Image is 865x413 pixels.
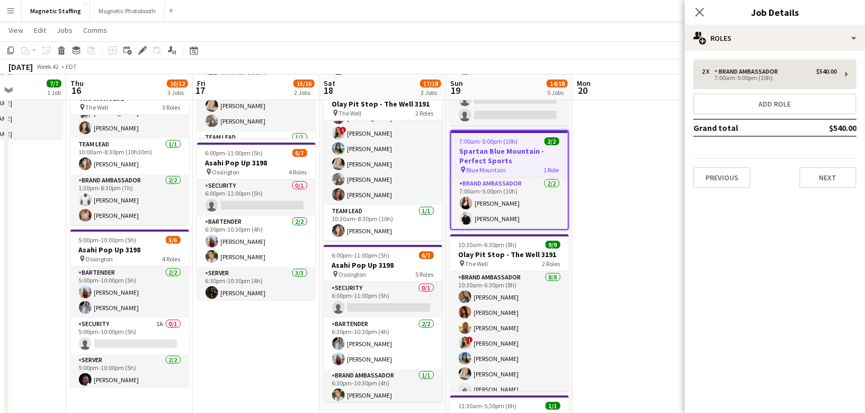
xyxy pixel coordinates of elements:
app-job-card: 6:00pm-11:00pm (5h)6/7Asahi Pop Up 3198 Ossington4 RolesSecurity0/16:00pm-11:00pm (5h) Bartender2... [197,143,316,300]
span: Ossington [86,255,113,263]
app-job-card: 10:00am-8:30pm (10h30m)5/5Olay Pit Stop Influencer Day- The Well 3191 The Well3 RolesBrand Ambass... [70,68,189,225]
span: 4 Roles [163,255,181,263]
button: Magnetic Staffing [22,1,90,21]
h3: Spartan Blue Mountain - Perfect Sports [451,146,568,165]
app-card-role: Brand Ambassador2/21:30pm-8:30pm (7h)[PERSON_NAME][PERSON_NAME] [70,174,189,226]
app-job-card: 10:30am-8:30pm (10h)9/9Olay Pit Stop - The Well 3191 The Well2 Roles[PERSON_NAME][PERSON_NAME][PE... [324,84,442,241]
h3: Asahi Pop Up 3198 [324,260,442,270]
app-card-role: Bartender2/25:00pm-10:00pm (5h)[PERSON_NAME][PERSON_NAME] [70,267,189,318]
span: 6/7 [419,251,434,259]
app-card-role: Server3/36:30pm-10:30pm (4h)[PERSON_NAME] [197,267,316,334]
h3: Olay Pit Stop - The Well 3191 [324,99,442,109]
span: ! [467,337,473,343]
app-job-card: 5:00pm-10:00pm (5h)5/6Asahi Pop Up 3198 Ossington4 RolesBartender2/25:00pm-10:00pm (5h)[PERSON_NA... [70,230,189,386]
span: Week 42 [35,63,61,71]
span: 5/6 [166,236,181,244]
app-card-role: Team Lead1/110:30am-8:30pm (10h)[PERSON_NAME] [324,205,442,241]
span: The Well [86,103,109,111]
a: Jobs [52,23,77,37]
button: Next [799,167,857,188]
a: Comms [79,23,111,37]
div: Brand Ambassador [715,68,782,75]
span: Comms [83,25,107,35]
span: 14/18 [547,80,568,87]
span: 6/7 [292,149,307,157]
span: 17/18 [420,80,441,87]
span: 10:30am-6:30pm (8h) [459,241,517,249]
span: 4 Roles [289,168,307,176]
app-card-role: Bartender2/26:30pm-10:30pm (4h)[PERSON_NAME][PERSON_NAME] [197,216,316,267]
span: 1 Role [544,166,559,174]
span: 18 [322,84,335,96]
span: Blue Mountain [467,166,506,174]
span: Mon [577,78,591,88]
app-card-role: Brand Ambassador1/16:30pm-10:30pm (4h)[PERSON_NAME] [324,370,442,406]
span: 20 [575,84,591,96]
span: 6:00pm-11:00pm (5h) [332,251,390,259]
app-card-role: Security1A0/15:00pm-10:00pm (5h) [70,318,189,354]
div: 3 Jobs [421,89,441,96]
app-card-role: Team Lead1/110:00am-8:30pm (10h30m)[PERSON_NAME] [70,138,189,174]
h3: Job Details [685,5,865,19]
div: $540.00 [816,68,837,75]
span: 9/9 [546,241,560,249]
span: Thu [70,78,84,88]
span: 2 Roles [542,260,560,268]
span: The Well [339,109,362,117]
span: 16 [69,84,84,96]
div: EDT [66,63,77,71]
span: Ossington [339,270,367,278]
app-card-role: Team Lead1/1 [197,131,316,168]
button: Add role [693,93,857,115]
app-card-role: Security0/16:00pm-11:00pm (5h) [324,282,442,318]
app-job-card: 7:00am-5:00pm (10h)2/2Spartan Blue Mountain - Perfect Sports Blue Mountain1 RoleBrand Ambassador2... [450,130,569,230]
div: 1 Job [47,89,61,96]
app-card-role: Bartender2/26:30pm-10:30pm (4h)[PERSON_NAME][PERSON_NAME] [324,318,442,370]
span: 10/12 [167,80,188,87]
span: 17 [195,84,206,96]
div: [DATE] [8,61,33,72]
span: 11:30am-5:30pm (6h) [459,402,517,410]
td: $540.00 [794,119,857,136]
span: 19 [449,84,463,96]
span: The Well [466,260,488,268]
span: Fri [197,78,206,88]
span: Ossington [212,168,240,176]
button: Magnetic Photobooth [90,1,165,21]
a: View [4,23,28,37]
span: View [8,25,23,35]
div: 5 Jobs [547,89,567,96]
app-card-role: Server2/25:00pm-10:00pm (5h)[PERSON_NAME] [70,354,189,406]
div: 7:00am-5:00pm (10h) [702,75,837,81]
div: 2 x [702,68,715,75]
a: Edit [30,23,50,37]
h3: Asahi Pop Up 3198 [197,158,316,168]
div: Roles [685,25,865,51]
span: 5 Roles [416,270,434,278]
span: 7/7 [47,80,61,87]
span: 7:00am-5:00pm (10h) [460,137,518,145]
span: ! [340,127,346,133]
app-card-role: [PERSON_NAME][PERSON_NAME][PERSON_NAME]![PERSON_NAME][PERSON_NAME][PERSON_NAME][PERSON_NAME][PERS... [324,61,442,205]
span: Sat [324,78,335,88]
app-card-role: Brand Ambassador2/27:00am-5:00pm (10h)[PERSON_NAME][PERSON_NAME] [451,178,568,229]
span: 2 Roles [416,109,434,117]
div: 3 Jobs [167,89,188,96]
span: Jobs [57,25,73,35]
span: 5:00pm-10:00pm (5h) [79,236,137,244]
span: Edit [34,25,46,35]
h3: Asahi Pop Up 3198 [70,245,189,254]
td: Grand total [693,119,794,136]
app-job-card: 6:00pm-11:00pm (5h)6/7Asahi Pop Up 3198 Ossington5 RolesSecurity0/16:00pm-11:00pm (5h) Bartender2... [324,245,442,402]
span: 1/1 [546,402,560,410]
app-job-card: 10:30am-6:30pm (8h)9/9Olay Pit Stop - The Well 3191 The Well2 RolesBrand Ambassador8/810:30am-6:3... [450,234,569,391]
span: 3 Roles [163,103,181,111]
span: 2/2 [545,137,559,145]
